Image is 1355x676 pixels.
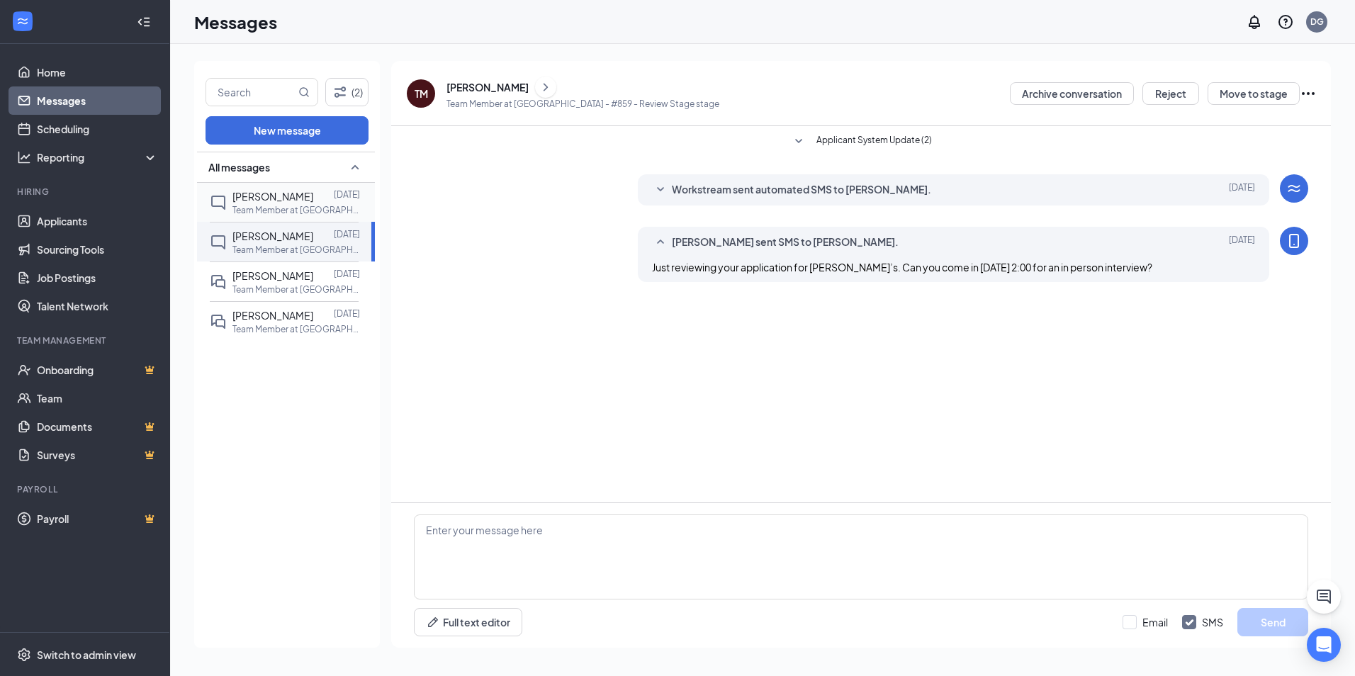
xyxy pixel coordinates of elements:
[672,234,899,251] span: [PERSON_NAME] sent SMS to [PERSON_NAME].
[1237,608,1308,636] button: Send
[194,10,277,34] h1: Messages
[37,115,158,143] a: Scheduling
[1286,180,1303,197] svg: WorkstreamLogo
[17,648,31,662] svg: Settings
[1277,13,1294,30] svg: QuestionInfo
[652,261,1152,274] span: Just reviewing your application for [PERSON_NAME]’s. Can you come in [DATE] 2:00 for an in person...
[415,86,428,101] div: TM
[1315,588,1332,605] svg: ChatActive
[37,356,158,384] a: OnboardingCrown
[539,79,553,96] svg: ChevronRight
[232,190,313,203] span: [PERSON_NAME]
[1246,13,1263,30] svg: Notifications
[1300,85,1317,102] svg: Ellipses
[210,234,227,251] svg: ChatInactive
[790,133,807,150] svg: SmallChevronDown
[790,133,932,150] button: SmallChevronDownApplicant System Update (2)
[334,268,360,280] p: [DATE]
[652,234,669,251] svg: SmallChevronUp
[206,79,296,106] input: Search
[332,84,349,101] svg: Filter
[37,412,158,441] a: DocumentsCrown
[1010,82,1134,105] button: Archive conversation
[652,181,669,198] svg: SmallChevronDown
[426,615,440,629] svg: Pen
[1310,16,1324,28] div: DG
[210,194,227,211] svg: ChatInactive
[210,313,227,330] svg: DoubleChat
[208,160,270,174] span: All messages
[37,292,158,320] a: Talent Network
[1142,82,1199,105] button: Reject
[17,483,155,495] div: Payroll
[137,15,151,29] svg: Collapse
[1229,181,1255,198] span: [DATE]
[347,159,364,176] svg: SmallChevronUp
[232,204,360,216] p: Team Member at [GEOGRAPHIC_DATA] - #859
[210,274,227,291] svg: DoubleChat
[37,648,136,662] div: Switch to admin view
[414,608,522,636] button: Full text editorPen
[37,505,158,533] a: PayrollCrown
[334,228,360,240] p: [DATE]
[816,133,932,150] span: Applicant System Update (2)
[17,334,155,347] div: Team Management
[672,181,931,198] span: Workstream sent automated SMS to [PERSON_NAME].
[334,188,360,201] p: [DATE]
[232,244,360,256] p: Team Member at [GEOGRAPHIC_DATA] - #859
[232,323,360,335] p: Team Member at [GEOGRAPHIC_DATA] - #859
[37,235,158,264] a: Sourcing Tools
[334,308,360,320] p: [DATE]
[446,80,529,94] div: [PERSON_NAME]
[232,283,360,295] p: Team Member at [GEOGRAPHIC_DATA] - #859
[37,150,159,164] div: Reporting
[37,207,158,235] a: Applicants
[298,86,310,98] svg: MagnifyingGlass
[1307,580,1341,614] button: ChatActive
[37,441,158,469] a: SurveysCrown
[1307,628,1341,662] div: Open Intercom Messenger
[37,86,158,115] a: Messages
[37,264,158,292] a: Job Postings
[1286,232,1303,249] svg: MobileSms
[37,58,158,86] a: Home
[232,269,313,282] span: [PERSON_NAME]
[1229,234,1255,251] span: [DATE]
[37,384,158,412] a: Team
[446,98,719,110] p: Team Member at [GEOGRAPHIC_DATA] - #859 - Review Stage stage
[1208,82,1300,105] button: Move to stage
[17,150,31,164] svg: Analysis
[16,14,30,28] svg: WorkstreamLogo
[206,116,369,145] button: New message
[232,230,313,242] span: [PERSON_NAME]
[17,186,155,198] div: Hiring
[232,309,313,322] span: [PERSON_NAME]
[325,78,369,106] button: Filter (2)
[535,77,556,98] button: ChevronRight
